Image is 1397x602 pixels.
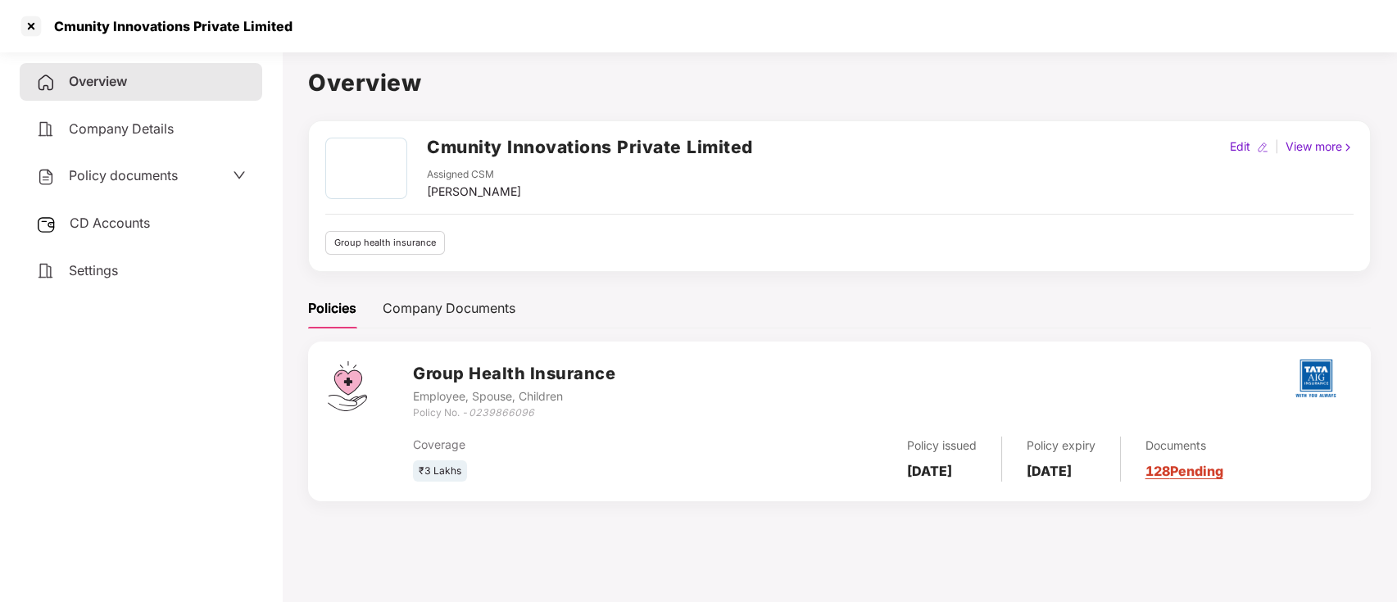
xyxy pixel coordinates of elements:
div: Documents [1145,437,1223,455]
i: 0239866096 [469,406,534,419]
h2: Cmunity Innovations Private Limited [427,134,753,161]
img: editIcon [1257,142,1268,153]
div: ₹3 Lakhs [413,460,467,482]
img: svg+xml;base64,PHN2ZyB4bWxucz0iaHR0cDovL3d3dy53My5vcmcvMjAwMC9zdmciIHdpZHRoPSIyNCIgaGVpZ2h0PSIyNC... [36,120,56,139]
span: Overview [69,73,127,89]
div: Assigned CSM [427,167,521,183]
div: Coverage [413,436,726,454]
div: Policies [308,298,356,319]
div: [PERSON_NAME] [427,183,521,201]
div: Edit [1227,138,1254,156]
div: Company Documents [383,298,515,319]
div: Policy No. - [413,405,615,421]
b: [DATE] [1027,463,1072,479]
div: Policy issued [907,437,977,455]
div: Cmunity Innovations Private Limited [44,18,293,34]
img: tatag.png [1287,350,1345,407]
img: svg+xml;base64,PHN2ZyB4bWxucz0iaHR0cDovL3d3dy53My5vcmcvMjAwMC9zdmciIHdpZHRoPSI0Ny43MTQiIGhlaWdodD... [328,361,367,411]
span: Settings [69,262,118,278]
h1: Overview [308,65,1371,101]
h3: Group Health Insurance [413,361,615,387]
span: down [233,169,246,182]
div: Policy expiry [1027,437,1095,455]
span: Policy documents [69,167,178,183]
img: svg+xml;base64,PHN2ZyB3aWR0aD0iMjUiIGhlaWdodD0iMjQiIHZpZXdCb3g9IjAgMCAyNSAyNCIgZmlsbD0ibm9uZSIgeG... [36,215,57,234]
img: svg+xml;base64,PHN2ZyB4bWxucz0iaHR0cDovL3d3dy53My5vcmcvMjAwMC9zdmciIHdpZHRoPSIyNCIgaGVpZ2h0PSIyNC... [36,261,56,281]
img: svg+xml;base64,PHN2ZyB4bWxucz0iaHR0cDovL3d3dy53My5vcmcvMjAwMC9zdmciIHdpZHRoPSIyNCIgaGVpZ2h0PSIyNC... [36,73,56,93]
div: Employee, Spouse, Children [413,387,615,405]
img: svg+xml;base64,PHN2ZyB4bWxucz0iaHR0cDovL3d3dy53My5vcmcvMjAwMC9zdmciIHdpZHRoPSIyNCIgaGVpZ2h0PSIyNC... [36,167,56,187]
img: rightIcon [1342,142,1354,153]
span: CD Accounts [70,215,150,231]
a: 128 Pending [1145,463,1223,479]
b: [DATE] [907,463,952,479]
div: Group health insurance [325,231,445,255]
span: Company Details [69,120,174,137]
div: | [1272,138,1282,156]
div: View more [1282,138,1357,156]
